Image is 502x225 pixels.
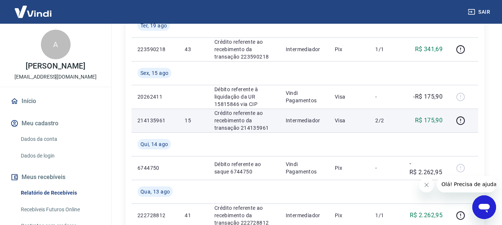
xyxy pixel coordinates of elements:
p: 223590218 [137,46,173,53]
a: Dados da conta [18,132,102,147]
p: Intermediador [286,212,323,219]
p: Crédito referente ao recebimento da transação 214135961 [214,109,274,132]
p: R$ 175,90 [415,116,443,125]
p: 1/1 [375,212,397,219]
p: 214135961 [137,117,173,124]
p: Pix [335,164,364,172]
p: 6744750 [137,164,173,172]
a: Dados de login [18,148,102,163]
span: Qui, 14 ago [140,140,168,148]
span: Sex, 15 ago [140,69,168,77]
p: [EMAIL_ADDRESS][DOMAIN_NAME] [14,73,97,81]
p: 1/1 [375,46,397,53]
p: - [375,164,397,172]
p: 15 [185,117,202,124]
a: Relatório de Recebíveis [18,185,102,201]
p: 20262411 [137,93,173,100]
p: Débito referente ao saque 6744750 [214,161,274,175]
button: Meus recebíveis [9,169,102,185]
p: Visa [335,93,364,100]
p: [PERSON_NAME] [26,62,85,70]
p: Visa [335,117,364,124]
button: Meu cadastro [9,115,102,132]
iframe: Mensagem da empresa [437,176,496,192]
iframe: Fechar mensagem [419,178,434,192]
p: Intermediador [286,117,323,124]
div: A [41,30,71,59]
p: Vindi Pagamentos [286,161,323,175]
img: Vindi [9,0,57,23]
p: -R$ 175,90 [413,92,443,101]
p: -R$ 2.262,95 [409,159,443,177]
p: 43 [185,46,202,53]
p: R$ 2.262,95 [410,211,443,220]
span: Olá! Precisa de ajuda? [4,5,62,11]
p: 41 [185,212,202,219]
p: 2/2 [375,117,397,124]
a: Início [9,93,102,109]
span: Qua, 13 ago [140,188,170,195]
p: Crédito referente ao recebimento da transação 223590218 [214,38,274,60]
p: Intermediador [286,46,323,53]
span: Ter, 19 ago [140,22,167,29]
p: - [375,93,397,100]
p: 222728812 [137,212,173,219]
p: R$ 341,69 [415,45,443,54]
iframe: Botão para abrir a janela de mensagens [472,195,496,219]
p: Pix [335,46,364,53]
p: Débito referente à liquidação da UR 15815846 via CIP [214,86,274,108]
p: Vindi Pagamentos [286,89,323,104]
a: Recebíveis Futuros Online [18,202,102,217]
button: Sair [466,5,493,19]
p: Pix [335,212,364,219]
